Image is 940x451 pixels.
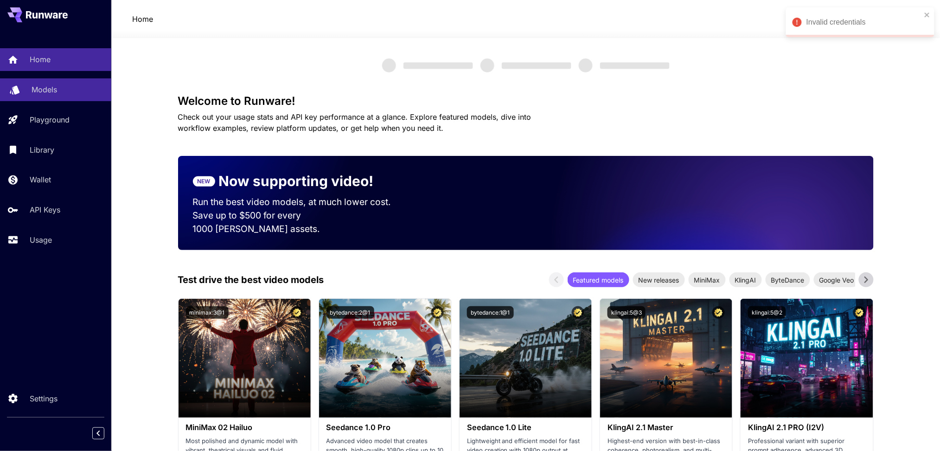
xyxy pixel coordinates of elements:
button: Certified Model – Vetted for best performance and includes a commercial license. [291,306,303,319]
p: Save up to $500 for every 1000 [PERSON_NAME] assets. [193,209,409,236]
span: MiniMax [689,275,726,285]
p: API Keys [30,204,60,215]
button: klingai:5@2 [748,306,786,319]
button: Certified Model – Vetted for best performance and includes a commercial license. [853,306,866,319]
nav: breadcrumb [132,13,153,25]
p: Test drive the best video models [178,273,324,287]
p: Models [32,84,57,95]
button: Certified Model – Vetted for best performance and includes a commercial license. [712,306,725,319]
div: Collapse sidebar [99,425,111,442]
button: Certified Model – Vetted for best performance and includes a commercial license. [431,306,444,319]
button: minimax:3@1 [186,306,229,319]
span: KlingAI [729,275,762,285]
button: bytedance:2@1 [326,306,374,319]
span: New releases [633,275,685,285]
div: ByteDance [766,272,810,287]
h3: KlingAI 2.1 PRO (I2V) [748,423,865,432]
img: alt [600,299,732,418]
button: klingai:5@3 [607,306,646,319]
h3: Welcome to Runware! [178,95,874,108]
div: KlingAI [729,272,762,287]
p: Home [30,54,51,65]
p: Usage [30,234,52,245]
img: alt [741,299,873,418]
h3: Seedance 1.0 Pro [326,423,444,432]
p: NEW [198,177,211,186]
button: Certified Model – Vetted for best performance and includes a commercial license. [572,306,584,319]
button: close [924,11,931,19]
p: Settings [30,393,58,404]
h3: Seedance 1.0 Lite [467,423,584,432]
p: Playground [30,114,70,125]
button: bytedance:1@1 [467,306,514,319]
h3: MiniMax 02 Hailuo [186,423,303,432]
span: Featured models [568,275,629,285]
div: Featured models [568,272,629,287]
img: alt [460,299,592,418]
div: Invalid credentials [806,17,921,28]
p: Now supporting video! [219,171,374,192]
img: alt [179,299,311,418]
h3: KlingAI 2.1 Master [607,423,725,432]
p: Library [30,144,54,155]
span: Check out your usage stats and API key performance at a glance. Explore featured models, dive int... [178,112,531,133]
img: alt [319,299,451,418]
span: Google Veo [814,275,860,285]
p: Wallet [30,174,51,185]
div: Google Veo [814,272,860,287]
p: Run the best video models, at much lower cost. [193,195,409,209]
div: MiniMax [689,272,726,287]
span: ByteDance [766,275,810,285]
div: New releases [633,272,685,287]
button: Collapse sidebar [92,427,104,439]
a: Home [132,13,153,25]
